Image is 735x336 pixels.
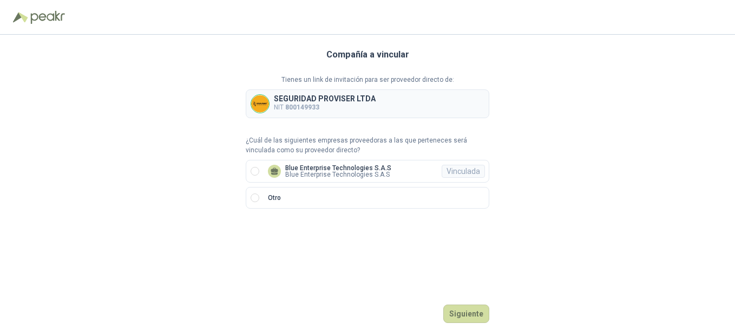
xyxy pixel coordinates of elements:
button: Siguiente [443,305,489,323]
img: Peakr [30,11,65,24]
p: Otro [268,193,281,203]
p: SEGURIDAD PROVISER LTDA [274,95,376,102]
img: Logo [13,12,28,23]
div: Vinculada [442,165,485,178]
p: ¿Cuál de las siguientes empresas proveedoras a las que perteneces será vinculada como su proveedo... [246,135,489,156]
p: Blue Enterprise Technologies S.A.S [285,165,391,171]
p: Tienes un link de invitación para ser proveedor directo de: [246,75,489,85]
p: NIT [274,102,376,113]
img: Company Logo [251,95,269,113]
b: 800149933 [285,104,319,111]
p: Blue Enterprise Technologies S.A.S [285,171,391,178]
h3: Compañía a vincular [326,48,409,62]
